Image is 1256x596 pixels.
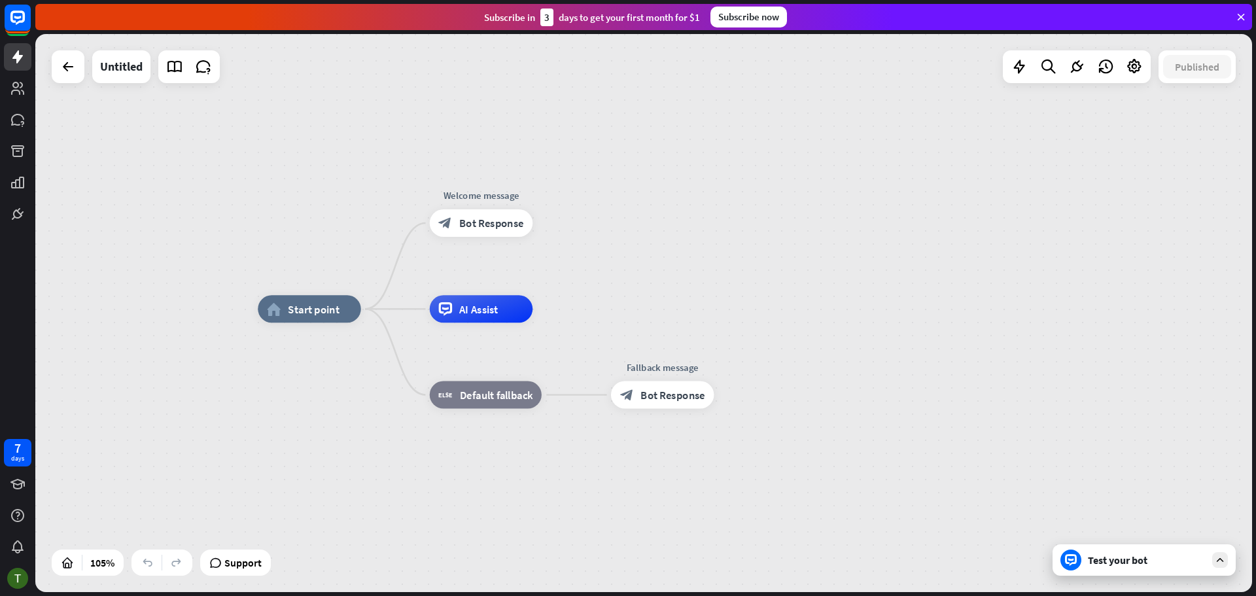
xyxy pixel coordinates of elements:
div: Test your bot [1088,553,1206,567]
a: 7 days [4,439,31,466]
span: Default fallback [460,388,532,402]
button: Published [1163,55,1231,79]
i: block_bot_response [620,388,634,402]
i: block_fallback [438,388,453,402]
div: Fallback message [601,360,724,374]
i: home_2 [267,302,281,316]
i: block_bot_response [438,217,452,230]
span: AI Assist [459,302,498,316]
div: 3 [540,9,553,26]
span: Bot Response [640,388,705,402]
div: days [11,454,24,463]
div: Untitled [100,50,143,83]
span: Start point [288,302,340,316]
div: Subscribe in days to get your first month for $1 [484,9,700,26]
span: Support [224,552,262,573]
div: 7 [14,442,21,454]
span: Bot Response [459,217,524,230]
div: 105% [86,552,118,573]
div: Subscribe now [710,7,787,27]
button: Open LiveChat chat widget [10,5,50,44]
div: Welcome message [419,189,543,203]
